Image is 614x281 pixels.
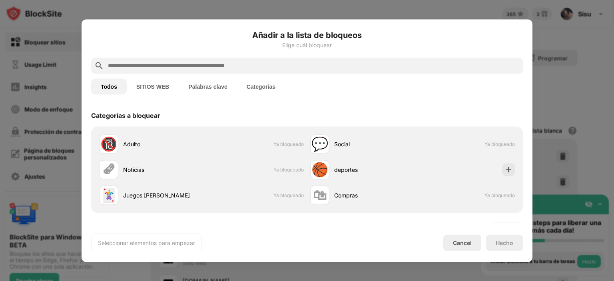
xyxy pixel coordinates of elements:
span: Ya bloqueado [484,141,515,147]
div: Categorías a bloquear [91,111,160,119]
div: Elige cuál bloquear [91,42,523,48]
div: 🃏 [100,187,117,203]
span: Ya bloqueado [484,192,515,198]
div: Juegos [PERSON_NAME] [123,191,201,199]
span: Ya bloqueado [273,141,304,147]
div: 🔞 [100,136,117,152]
div: 💬 [311,136,328,152]
img: search.svg [94,61,104,70]
div: 🏀 [311,161,328,178]
button: Todos [91,78,127,94]
div: Social [334,140,413,148]
div: 🗞 [102,161,116,178]
div: Hecho [496,239,513,246]
div: Noticias [123,165,201,174]
div: Seleccionar elementos para empezar [98,239,195,247]
span: Ya bloqueado [273,192,304,198]
div: Compras [334,191,413,199]
button: Categorías [237,78,285,94]
button: SITIOS WEB [127,78,179,94]
button: Palabras clave [179,78,237,94]
div: 🛍 [313,187,327,203]
div: Adulto [123,140,201,148]
h6: Añadir a la lista de bloqueos [91,29,523,41]
div: deportes [334,165,413,174]
span: Ya bloqueado [273,167,304,173]
div: Cancel [453,239,472,246]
